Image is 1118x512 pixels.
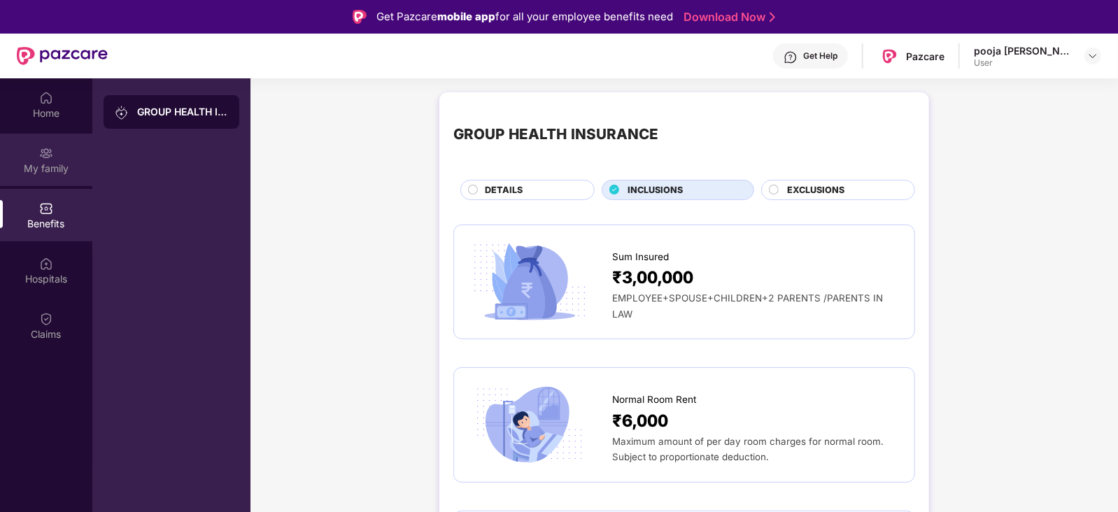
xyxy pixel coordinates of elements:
div: Get Pazcare for all your employee benefits need [376,8,673,25]
img: svg+xml;base64,PHN2ZyBpZD0iQmVuZWZpdHMiIHhtbG5zPSJodHRwOi8vd3d3LnczLm9yZy8yMDAwL3N2ZyIgd2lkdGg9Ij... [39,201,53,215]
div: GROUP HEALTH INSURANCE [137,105,228,119]
div: pooja [PERSON_NAME] [974,44,1072,57]
img: svg+xml;base64,PHN2ZyBpZD0iSGVscC0zMngzMiIgeG1sbnM9Imh0dHA6Ly93d3cudzMub3JnLzIwMDAvc3ZnIiB3aWR0aD... [784,50,798,64]
div: Pazcare [906,50,944,63]
img: Pazcare_Logo.png [879,46,900,66]
div: GROUP HEALTH INSURANCE [453,123,658,145]
span: DETAILS [485,183,523,197]
img: svg+xml;base64,PHN2ZyB3aWR0aD0iMjAiIGhlaWdodD0iMjAiIHZpZXdCb3g9IjAgMCAyMCAyMCIgZmlsbD0ibm9uZSIgeG... [115,106,129,120]
img: Stroke [770,10,775,24]
span: Maximum amount of per day room charges for normal room. Subject to proportionate deduction. [612,436,884,462]
span: Sum Insured [612,250,669,264]
span: Normal Room Rent [612,392,696,407]
img: svg+xml;base64,PHN2ZyB3aWR0aD0iMjAiIGhlaWdodD0iMjAiIHZpZXdCb3g9IjAgMCAyMCAyMCIgZmlsbD0ibm9uZSIgeG... [39,146,53,160]
img: icon [468,382,591,467]
div: User [974,57,1072,69]
span: INCLUSIONS [628,183,684,197]
a: Download Now [684,10,771,24]
img: New Pazcare Logo [17,47,108,65]
strong: mobile app [437,10,495,23]
span: ₹6,000 [612,408,668,434]
span: EMPLOYEE+SPOUSE+CHILDREN+2 PARENTS /PARENTS IN LAW [612,292,883,319]
img: svg+xml;base64,PHN2ZyBpZD0iRHJvcGRvd24tMzJ4MzIiIHhtbG5zPSJodHRwOi8vd3d3LnczLm9yZy8yMDAwL3N2ZyIgd2... [1087,50,1098,62]
img: Logo [353,10,367,24]
span: EXCLUSIONS [787,183,844,197]
img: svg+xml;base64,PHN2ZyBpZD0iSG9tZSIgeG1sbnM9Imh0dHA6Ly93d3cudzMub3JnLzIwMDAvc3ZnIiB3aWR0aD0iMjAiIG... [39,91,53,105]
div: Get Help [803,50,837,62]
span: ₹3,00,000 [612,264,693,290]
img: icon [468,239,591,325]
img: svg+xml;base64,PHN2ZyBpZD0iQ2xhaW0iIHhtbG5zPSJodHRwOi8vd3d3LnczLm9yZy8yMDAwL3N2ZyIgd2lkdGg9IjIwIi... [39,312,53,326]
img: svg+xml;base64,PHN2ZyBpZD0iSG9zcGl0YWxzIiB4bWxucz0iaHR0cDovL3d3dy53My5vcmcvMjAwMC9zdmciIHdpZHRoPS... [39,257,53,271]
